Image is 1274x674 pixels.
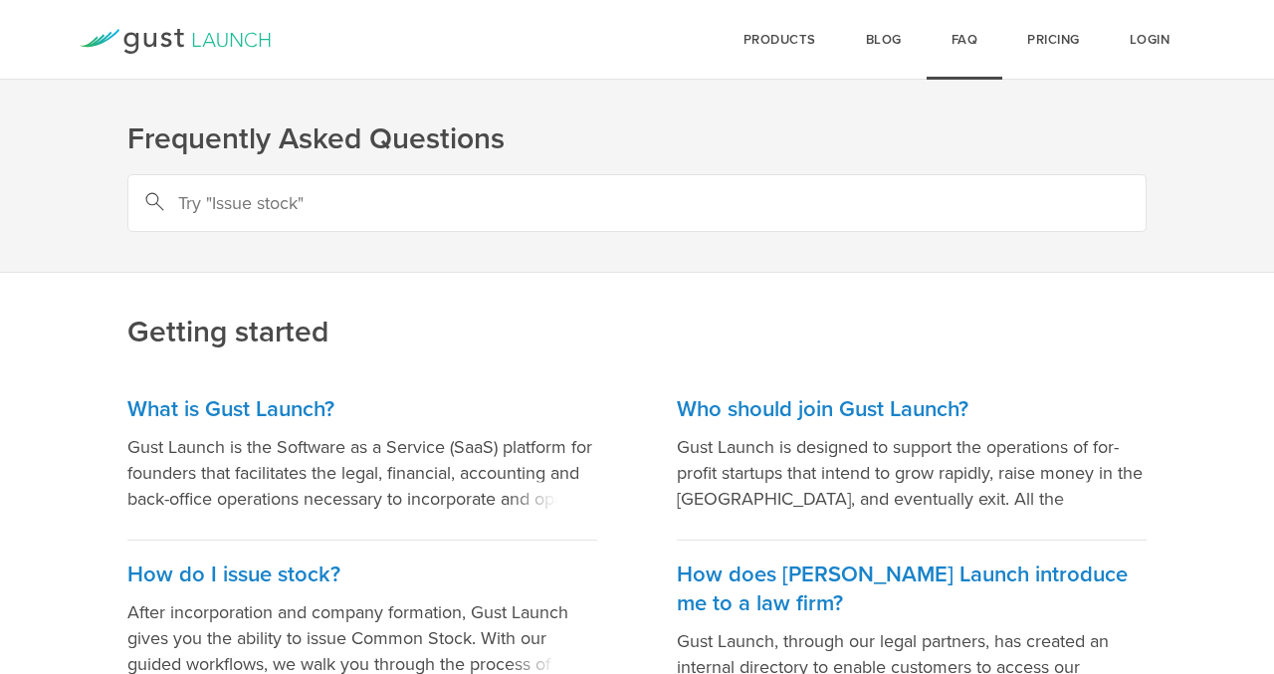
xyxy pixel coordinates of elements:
h3: How do I issue stock? [127,561,597,589]
a: Who should join Gust Launch? Gust Launch is designed to support the operations of for-profit star... [677,375,1147,541]
h1: Frequently Asked Questions [127,119,1147,159]
h3: What is Gust Launch? [127,395,597,424]
p: Gust Launch is the Software as a Service (SaaS) platform for founders that facilitates the legal,... [127,434,597,512]
h3: Who should join Gust Launch? [677,395,1147,424]
h3: How does [PERSON_NAME] Launch introduce me to a law firm? [677,561,1147,618]
input: Try "Issue stock" [127,174,1147,232]
a: What is Gust Launch? Gust Launch is the Software as a Service (SaaS) platform for founders that f... [127,375,597,541]
p: Gust Launch is designed to support the operations of for-profit startups that intend to grow rapi... [677,434,1147,512]
h2: Getting started [127,178,1147,352]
